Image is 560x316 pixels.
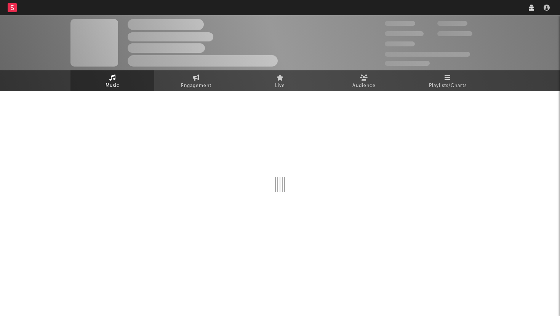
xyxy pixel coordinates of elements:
[154,70,238,91] a: Engagement
[70,70,154,91] a: Music
[385,52,470,57] span: 50,000,000 Monthly Listeners
[238,70,322,91] a: Live
[437,31,472,36] span: 1,000,000
[352,81,376,91] span: Audience
[437,21,467,26] span: 100,000
[322,70,406,91] a: Audience
[406,70,490,91] a: Playlists/Charts
[385,31,424,36] span: 50,000,000
[106,81,120,91] span: Music
[429,81,467,91] span: Playlists/Charts
[275,81,285,91] span: Live
[385,41,415,46] span: 100,000
[385,21,415,26] span: 300,000
[181,81,211,91] span: Engagement
[385,61,430,66] span: Jump Score: 85.0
